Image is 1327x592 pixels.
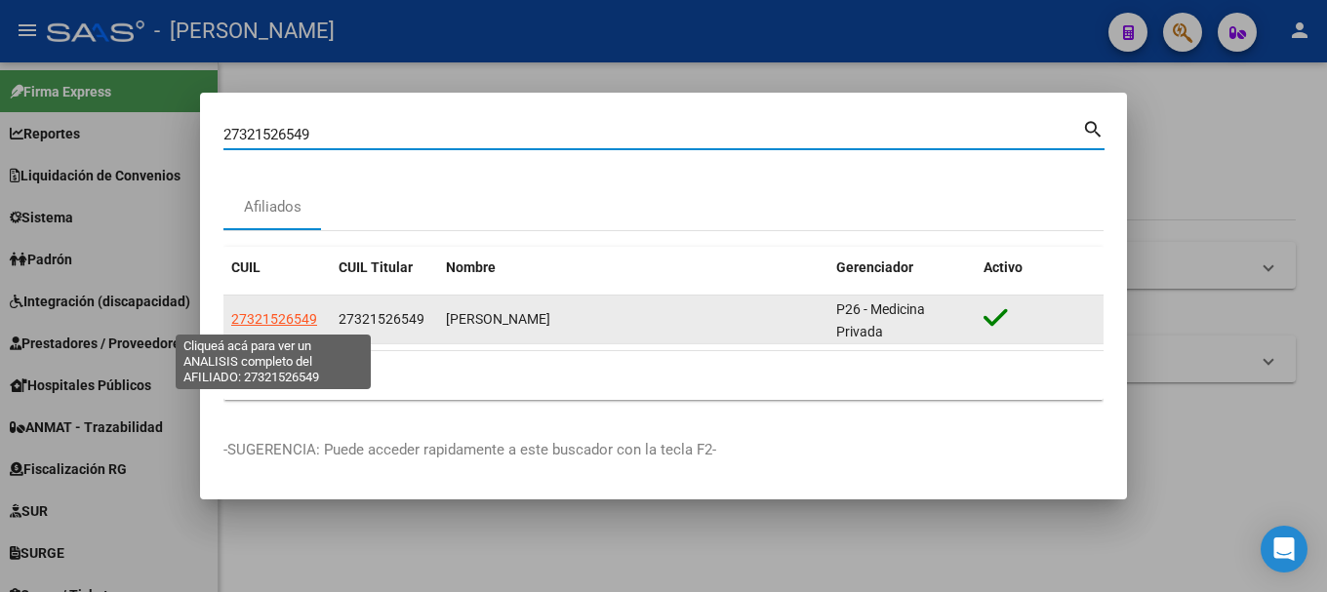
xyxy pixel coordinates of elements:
span: Nombre [446,259,496,275]
div: Afiliados [244,196,302,218]
datatable-header-cell: CUIL Titular [331,247,438,289]
span: Activo [984,259,1023,275]
datatable-header-cell: Nombre [438,247,828,289]
span: 27321526549 [339,311,424,327]
span: 27321526549 [231,311,317,327]
datatable-header-cell: Gerenciador [828,247,976,289]
span: CUIL [231,259,261,275]
p: -SUGERENCIA: Puede acceder rapidamente a este buscador con la tecla F2- [223,439,1104,461]
span: CUIL Titular [339,259,413,275]
span: Gerenciador [836,259,913,275]
div: Open Intercom Messenger [1261,526,1307,572]
datatable-header-cell: CUIL [223,247,331,289]
div: 1 total [223,351,1104,400]
span: P26 - Medicina Privada [836,301,925,339]
div: [PERSON_NAME] [446,308,821,331]
datatable-header-cell: Activo [976,247,1104,289]
mat-icon: search [1082,116,1105,139]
